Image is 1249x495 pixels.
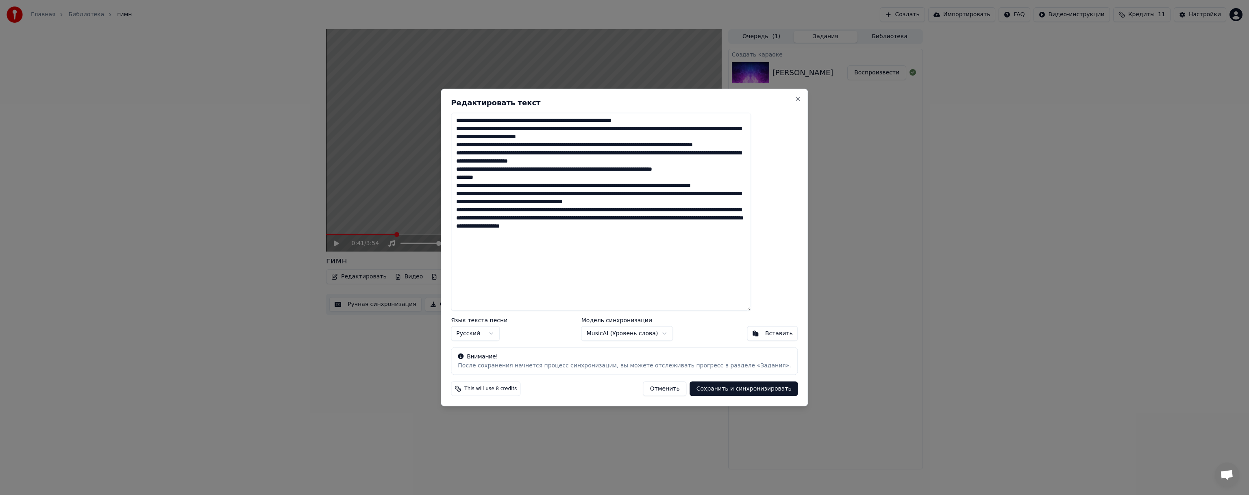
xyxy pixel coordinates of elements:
[765,330,793,338] div: Вставить
[458,362,791,370] div: После сохранения начнется процесс синхронизации, вы можете отслеживать прогресс в разделе «Задания».
[464,385,517,392] span: This will use 8 credits
[747,326,798,341] button: Вставить
[451,99,798,106] h2: Редактировать текст
[690,381,798,396] button: Сохранить и синхронизировать
[643,381,687,396] button: Отменить
[458,353,791,361] div: Внимание!
[581,317,673,323] label: Модель синхронизации
[451,317,507,323] label: Язык текста песни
